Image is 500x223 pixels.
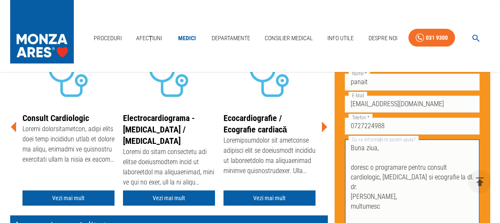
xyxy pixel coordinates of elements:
[408,29,455,47] a: 031 9300
[223,135,316,178] div: Loremipsumdolor sit ametconse adipisci elit se doeiusmodt incididu ut laboreetdolo ma aliquaenima...
[349,70,370,77] label: Nume
[22,190,115,206] a: Vezi mai mult
[123,190,215,206] a: Vezi mai mult
[349,136,419,143] label: Cu ce informații te putem ajuta?
[173,30,201,47] a: Medici
[208,30,254,47] a: Departamente
[426,33,448,43] div: 031 9300
[468,170,492,193] button: delete
[223,113,287,135] a: Ecocardiografie / Ecografie cardiacă
[123,147,215,189] div: Loremi do sitam consectetu adi elitse doeiusmodtem incid ut laboreetdol ma aliquaenimad, mini ve ...
[90,30,125,47] a: Proceduri
[22,124,115,166] div: Loremi dolorsitametcon, adipi elits doei temp incididun utlab et dolore ma aliqu, enimadmi ve qui...
[324,30,357,47] a: Info Utile
[22,113,89,123] a: Consult Cardiologic
[223,190,316,206] a: Vezi mai mult
[349,92,367,99] label: E-Mail
[349,114,372,121] label: Telefon
[123,113,195,146] a: Electrocardiograma - [MEDICAL_DATA] / [MEDICAL_DATA]
[133,30,166,47] a: Afecțiuni
[261,30,316,47] a: Consilier Medical
[365,30,400,47] a: Despre Noi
